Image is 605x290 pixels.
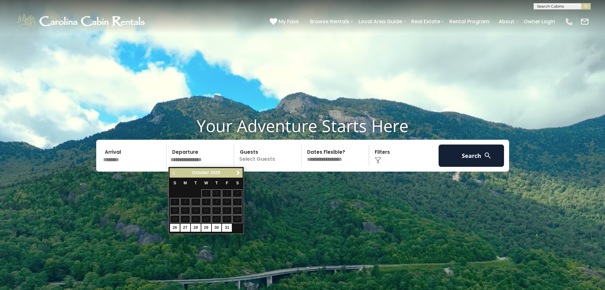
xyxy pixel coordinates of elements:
[16,12,148,31] img: White-1-1-2.png
[236,145,301,167] p: Select Guests
[201,224,211,232] a: 29
[194,181,197,185] span: Tuesday
[279,18,299,25] span: My Favs
[495,16,518,27] a: About
[307,16,353,27] a: Browse Rentals
[170,224,180,232] a: 26
[565,17,574,26] img: phone-regular-white.png
[204,181,208,185] span: Wednesday
[439,145,504,167] button: Search
[226,181,228,185] span: Friday
[180,224,190,232] a: 27
[173,181,176,185] span: Sunday
[408,16,443,27] a: Real Estate
[375,157,381,164] img: filter--v1.png
[191,224,201,232] a: 28
[212,224,222,232] a: 30
[236,181,239,185] span: Saturday
[521,16,558,27] a: Owner Login
[270,18,300,26] a: My Favs
[355,16,405,27] a: Local Area Guide
[446,16,493,27] a: Rental Program
[236,170,241,175] span: Next
[5,116,600,136] h1: Your Adventure Starts Here
[184,181,187,185] span: Monday
[234,169,242,177] a: Next
[484,152,492,159] img: search-regular-white.png
[580,17,589,26] img: mail-regular-white.png
[192,170,209,175] span: October
[222,224,232,232] a: 31
[215,181,218,185] span: Thursday
[210,170,220,175] span: 2025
